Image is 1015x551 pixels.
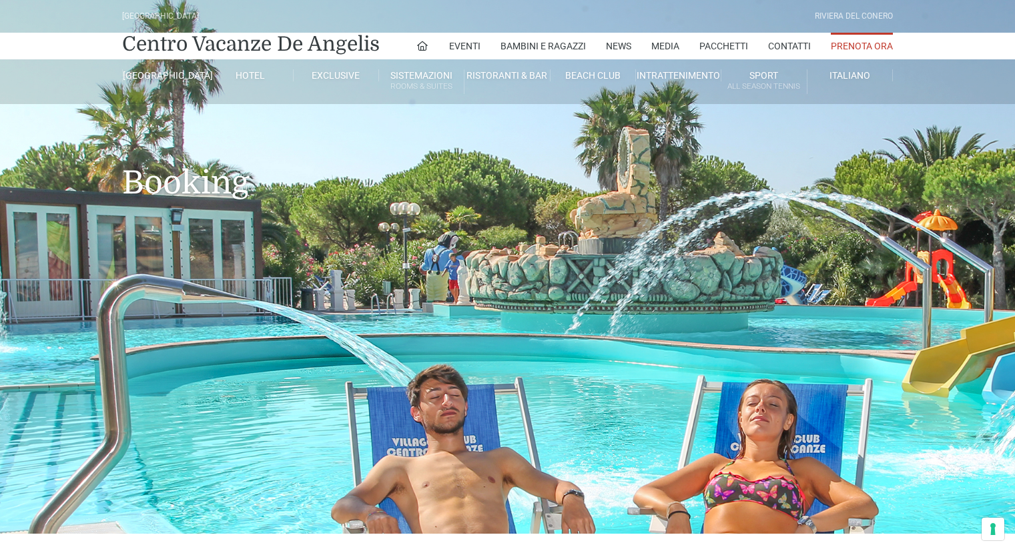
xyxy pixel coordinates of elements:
a: Centro Vacanze De Angelis [122,31,380,57]
a: Intrattenimento [636,69,721,81]
div: [GEOGRAPHIC_DATA] [122,10,199,23]
a: Pacchetti [699,33,748,59]
h1: Booking [122,104,893,221]
a: News [606,33,631,59]
span: Italiano [829,70,870,81]
a: Beach Club [551,69,636,81]
a: Eventi [449,33,480,59]
a: Bambini e Ragazzi [500,33,586,59]
a: Italiano [807,69,893,81]
a: Hotel [208,69,293,81]
div: Riviera Del Conero [815,10,893,23]
a: SportAll Season Tennis [721,69,807,94]
a: [GEOGRAPHIC_DATA] [122,69,208,81]
a: Ristoranti & Bar [464,69,550,81]
a: Media [651,33,679,59]
button: Le tue preferenze relative al consenso per le tecnologie di tracciamento [982,518,1004,540]
small: All Season Tennis [721,80,806,93]
a: Exclusive [294,69,379,81]
a: Prenota Ora [831,33,893,59]
a: Contatti [768,33,811,59]
small: Rooms & Suites [379,80,464,93]
a: SistemazioniRooms & Suites [379,69,464,94]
